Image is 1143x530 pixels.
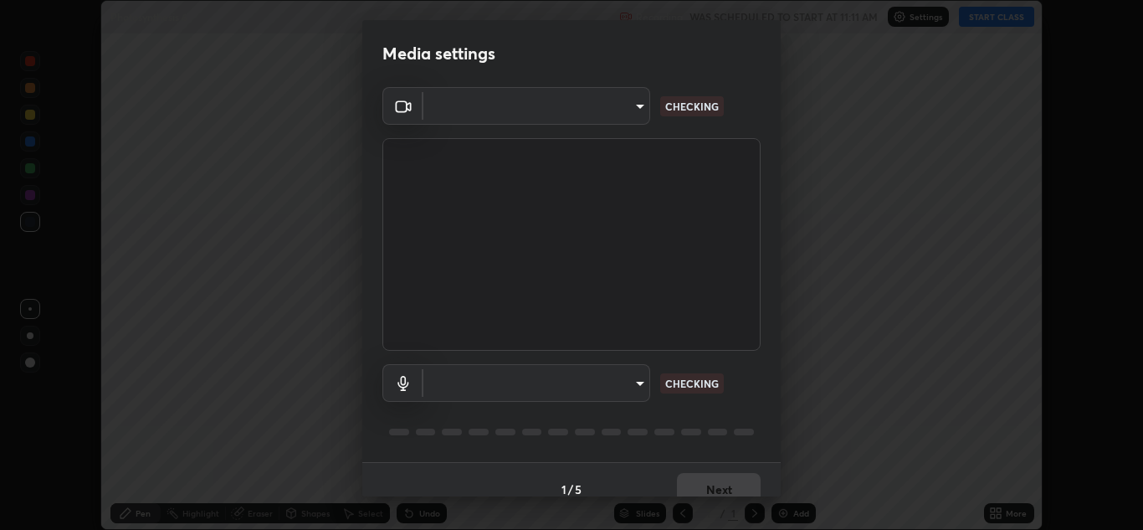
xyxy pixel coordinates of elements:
[423,87,650,125] div: ​
[665,99,719,114] p: CHECKING
[382,43,495,64] h2: Media settings
[665,376,719,391] p: CHECKING
[561,481,566,498] h4: 1
[568,481,573,498] h4: /
[575,481,582,498] h4: 5
[423,364,650,402] div: ​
